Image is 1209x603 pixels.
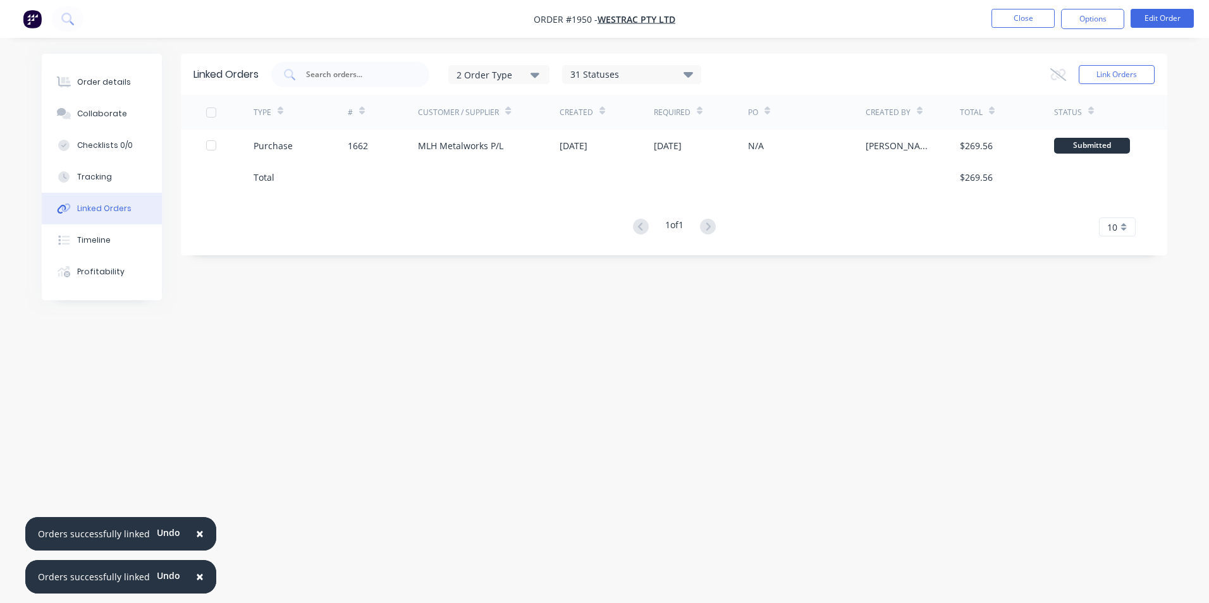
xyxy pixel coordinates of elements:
[418,139,503,152] div: MLH Metalworks P/L
[193,67,259,82] div: Linked Orders
[1131,9,1194,28] button: Edit Order
[42,98,162,130] button: Collaborate
[183,519,216,549] button: Close
[305,68,410,81] input: Search orders...
[866,107,911,118] div: Created By
[77,171,112,183] div: Tracking
[991,9,1055,28] button: Close
[534,13,598,25] span: Order #1950 -
[654,107,690,118] div: Required
[77,203,132,214] div: Linked Orders
[748,139,764,152] div: N/A
[77,266,125,277] div: Profitability
[42,161,162,193] button: Tracking
[654,139,682,152] div: [DATE]
[42,193,162,224] button: Linked Orders
[866,139,935,152] div: [PERSON_NAME]
[1054,138,1130,154] div: Submitted
[38,570,150,583] div: Orders successfully linked
[42,224,162,256] button: Timeline
[348,107,353,118] div: #
[254,139,293,152] div: Purchase
[42,256,162,288] button: Profitability
[665,218,684,236] div: 1 of 1
[1054,107,1082,118] div: Status
[254,171,274,184] div: Total
[563,68,701,82] div: 31 Statuses
[1079,65,1155,84] button: Link Orders
[196,525,204,542] span: ×
[254,107,271,118] div: TYPE
[748,107,758,118] div: PO
[77,76,131,88] div: Order details
[183,562,216,592] button: Close
[42,130,162,161] button: Checklists 0/0
[1061,9,1124,29] button: Options
[457,68,541,81] div: 2 Order Type
[348,139,368,152] div: 1662
[42,66,162,98] button: Order details
[77,234,111,246] div: Timeline
[448,65,549,84] button: 2 Order Type
[960,139,993,152] div: $269.56
[23,9,42,28] img: Factory
[150,566,187,585] button: Undo
[77,108,127,119] div: Collaborate
[960,107,983,118] div: Total
[77,140,133,151] div: Checklists 0/0
[598,13,675,25] a: WesTrac Pty Ltd
[560,139,587,152] div: [DATE]
[418,107,499,118] div: Customer / Supplier
[38,527,150,540] div: Orders successfully linked
[960,171,993,184] div: $269.56
[1107,221,1117,234] span: 10
[560,107,593,118] div: Created
[150,523,187,542] button: Undo
[196,568,204,585] span: ×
